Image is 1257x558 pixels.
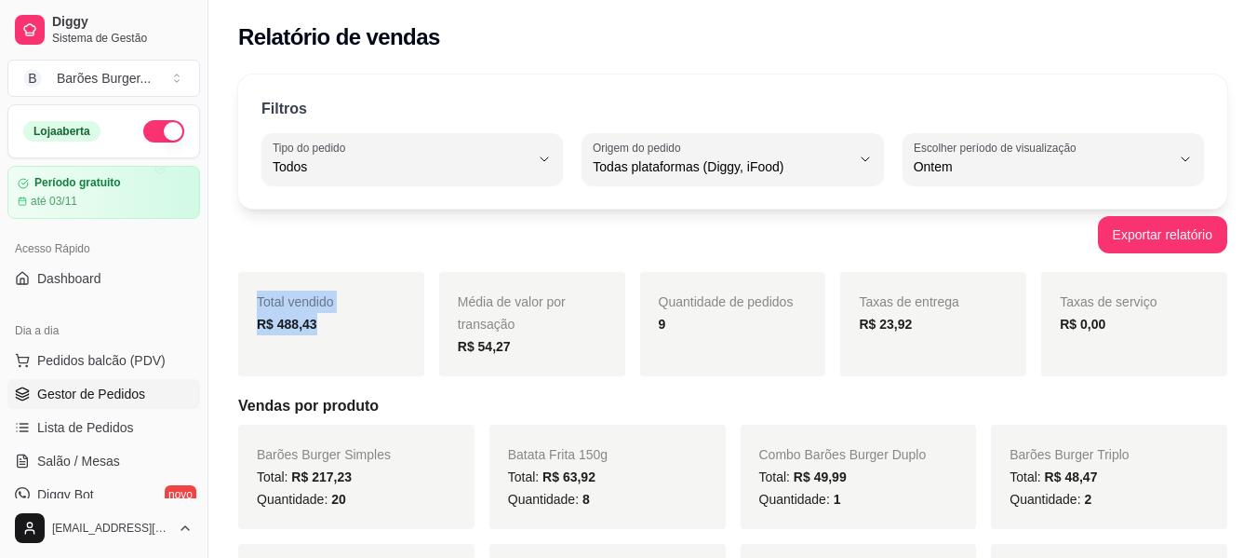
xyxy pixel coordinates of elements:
button: Escolher período de visualizaçãoOntem [903,133,1204,185]
button: Alterar Status [143,120,184,143]
span: 1 [834,492,841,507]
a: Lista de Pedidos [7,413,200,442]
strong: R$ 54,27 [458,339,511,354]
a: Diggy Botnovo [7,480,200,510]
span: Pedidos balcão (PDV) [37,351,166,370]
button: Exportar relatório [1098,216,1227,253]
span: Média de valor por transação [458,294,566,332]
span: R$ 48,47 [1045,470,1098,484]
span: Dashboard [37,269,101,288]
span: Sistema de Gestão [52,31,193,46]
span: Barões Burger Triplo [1010,447,1129,462]
span: Total: [257,470,352,484]
button: [EMAIL_ADDRESS][DOMAIN_NAME] [7,506,200,551]
strong: R$ 23,92 [859,317,912,332]
span: Diggy Bot [37,485,94,504]
div: Loja aberta [23,121,100,142]
label: Tipo do pedido [273,140,352,156]
button: Pedidos balcão (PDV) [7,346,200,375]
span: Todos [273,157,529,176]
span: R$ 49,99 [794,470,847,484]
span: Barões Burger Simples [257,447,391,462]
span: B [23,69,42,88]
span: Total: [1010,470,1097,484]
span: Combo Barões Burger Duplo [759,447,927,462]
span: R$ 63,92 [542,470,595,484]
span: Gestor de Pedidos [37,385,145,403]
span: Total vendido [257,294,334,309]
span: Quantidade: [257,492,346,507]
article: Período gratuito [34,176,121,190]
div: Acesso Rápido [7,234,200,264]
span: Todas plataformas (Diggy, iFood) [593,157,849,176]
span: Ontem [914,157,1170,176]
span: Quantidade: [508,492,590,507]
h5: Vendas por produto [238,395,1227,417]
span: Total: [759,470,847,484]
strong: 9 [659,317,666,332]
span: R$ 217,23 [291,470,352,484]
a: Gestor de Pedidos [7,379,200,409]
span: Taxas de entrega [859,294,958,309]
label: Escolher período de visualização [914,140,1082,156]
span: Quantidade de pedidos [659,294,794,309]
article: até 03/11 [31,194,77,209]
a: Salão / Mesas [7,446,200,476]
button: Origem do pedidoTodas plataformas (Diggy, iFood) [582,133,883,185]
span: Lista de Pedidos [37,418,134,437]
span: Quantidade: [759,492,841,507]
span: 8 [582,492,590,507]
span: Batata Frita 150g [508,447,608,462]
a: Dashboard [7,264,200,293]
button: Select a team [7,60,200,97]
label: Origem do pedido [593,140,687,156]
span: 2 [1084,492,1091,507]
p: Filtros [261,98,307,120]
span: [EMAIL_ADDRESS][DOMAIN_NAME] [52,521,170,536]
strong: R$ 488,43 [257,317,317,332]
span: Total: [508,470,595,484]
span: 20 [331,492,346,507]
span: Salão / Mesas [37,452,120,470]
a: DiggySistema de Gestão [7,7,200,52]
h2: Relatório de vendas [238,22,440,52]
span: Diggy [52,14,193,31]
span: Quantidade: [1010,492,1091,507]
span: Taxas de serviço [1060,294,1157,309]
button: Tipo do pedidoTodos [261,133,563,185]
strong: R$ 0,00 [1060,317,1105,332]
div: Barões Burger ... [57,69,151,88]
div: Dia a dia [7,316,200,346]
a: Período gratuitoaté 03/11 [7,166,200,219]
